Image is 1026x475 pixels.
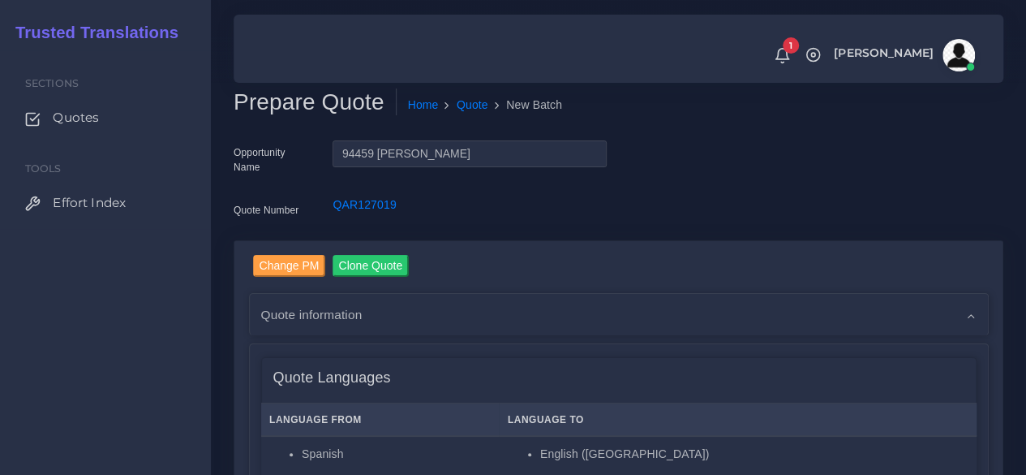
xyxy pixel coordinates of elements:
[25,77,79,89] span: Sections
[53,109,99,127] span: Quotes
[261,305,363,324] span: Quote information
[234,89,397,116] h2: Prepare Quote
[273,369,391,387] h4: Quote Languages
[834,47,934,58] span: [PERSON_NAME]
[942,39,975,71] img: avatar
[540,446,968,463] li: English ([GEOGRAPHIC_DATA])
[4,19,178,46] a: Trusted Translations
[234,145,308,175] label: Opportunity Name
[261,404,500,437] th: Language From
[302,446,491,463] li: Spanish
[826,39,981,71] a: [PERSON_NAME]avatar
[253,255,326,277] input: Change PM
[457,97,488,114] a: Quote
[783,37,799,54] span: 1
[53,194,126,212] span: Effort Index
[4,23,178,42] h2: Trusted Translations
[234,203,298,218] label: Quote Number
[408,97,439,114] a: Home
[12,101,199,135] a: Quotes
[12,186,199,220] a: Effort Index
[333,255,410,277] input: Clone Quote
[488,97,562,114] li: New Batch
[250,294,988,335] div: Quote information
[768,46,796,64] a: 1
[333,198,396,211] a: QAR127019
[25,162,62,175] span: Tools
[499,404,976,437] th: Language To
